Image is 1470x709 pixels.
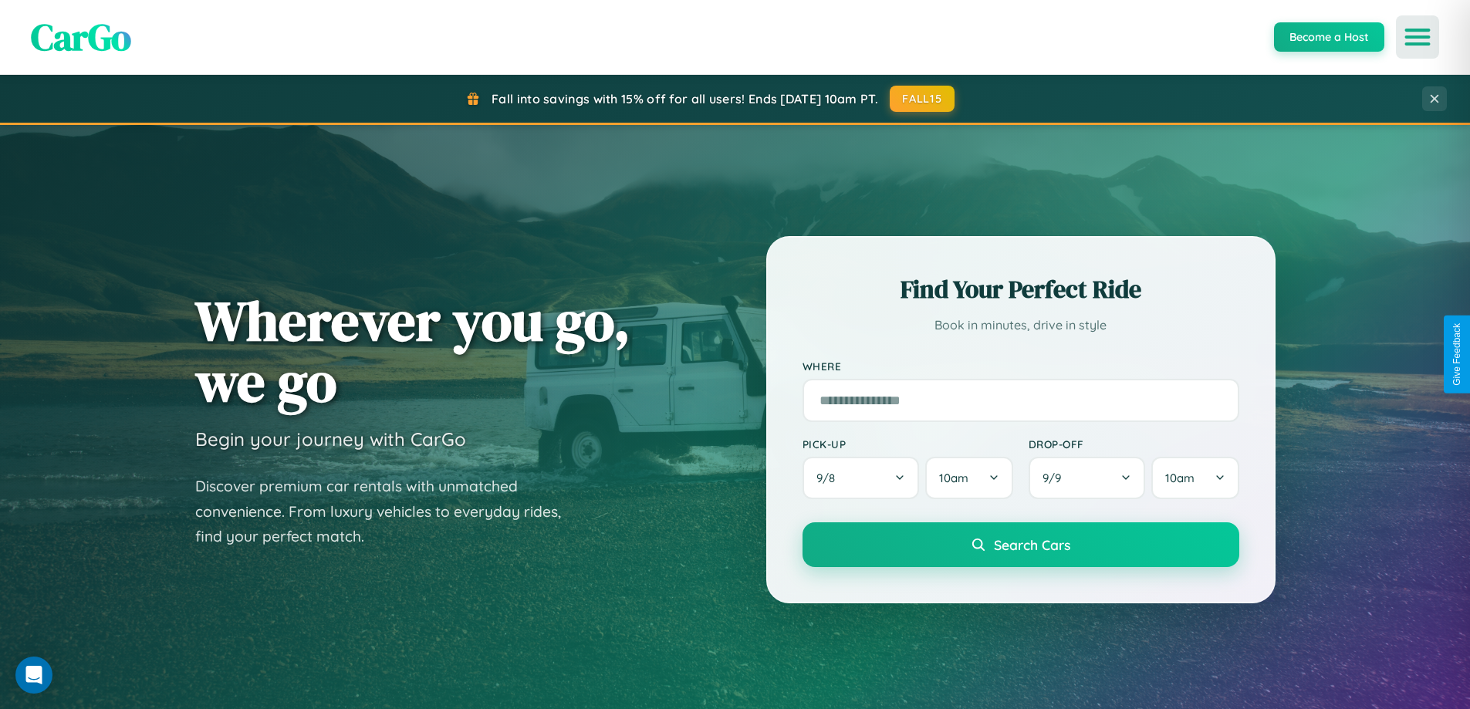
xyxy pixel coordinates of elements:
span: Search Cars [994,536,1070,553]
label: Pick-up [803,437,1013,451]
p: Discover premium car rentals with unmatched convenience. From luxury vehicles to everyday rides, ... [195,474,581,549]
button: Open menu [1396,15,1439,59]
span: 10am [1165,471,1195,485]
span: CarGo [31,12,131,62]
button: 10am [925,457,1012,499]
label: Where [803,360,1239,373]
span: 10am [939,471,968,485]
button: 9/9 [1029,457,1146,499]
p: Book in minutes, drive in style [803,314,1239,336]
h1: Wherever you go, we go [195,290,630,412]
div: Open Intercom Messenger [15,657,52,694]
button: Search Cars [803,522,1239,567]
button: 10am [1151,457,1239,499]
h3: Begin your journey with CarGo [195,427,466,451]
h2: Find Your Perfect Ride [803,272,1239,306]
span: 9 / 8 [816,471,843,485]
div: Give Feedback [1451,323,1462,386]
button: 9/8 [803,457,920,499]
label: Drop-off [1029,437,1239,451]
span: Fall into savings with 15% off for all users! Ends [DATE] 10am PT. [492,91,878,106]
span: 9 / 9 [1043,471,1069,485]
button: FALL15 [890,86,955,112]
button: Become a Host [1274,22,1384,52]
